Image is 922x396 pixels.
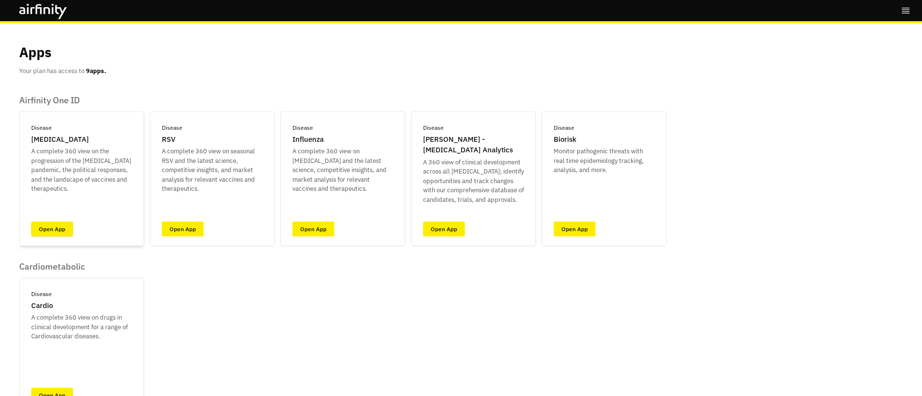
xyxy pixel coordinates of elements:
[162,147,263,194] p: A complete 360 view on seasonal RSV and the latest science, competitive insights, and market anal...
[292,222,334,236] a: Open App
[19,261,144,272] p: Cardiometabolic
[31,222,73,236] a: Open App
[423,222,465,236] a: Open App
[19,95,667,106] p: Airfinity One ID
[31,134,89,145] p: [MEDICAL_DATA]
[554,134,576,145] p: Biorisk
[292,147,393,194] p: A complete 360 view on [MEDICAL_DATA] and the latest science, competitive insights, and market an...
[292,134,324,145] p: Influenza
[292,124,313,132] p: Disease
[86,67,106,75] b: 9 apps.
[554,124,574,132] p: Disease
[423,134,524,156] p: [PERSON_NAME] - [MEDICAL_DATA] Analytics
[162,222,204,236] a: Open App
[19,66,106,76] p: Your plan has access to
[31,124,52,132] p: Disease
[423,158,524,205] p: A 360 view of clinical development across all [MEDICAL_DATA]; identify opportunities and track ch...
[31,147,132,194] p: A complete 360 view on the progression of the [MEDICAL_DATA] pandemic, the political responses, a...
[423,124,444,132] p: Disease
[554,147,655,175] p: Monitor pathogenic threats with real time epidemiology tracking, analysis, and more.
[162,134,175,145] p: RSV
[31,313,132,341] p: A complete 360 view on drugs in clinical development for a range of Cardiovascular diseases.
[31,290,52,298] p: Disease
[554,222,595,236] a: Open App
[19,42,51,62] p: Apps
[162,124,182,132] p: Disease
[31,300,53,311] p: Cardio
